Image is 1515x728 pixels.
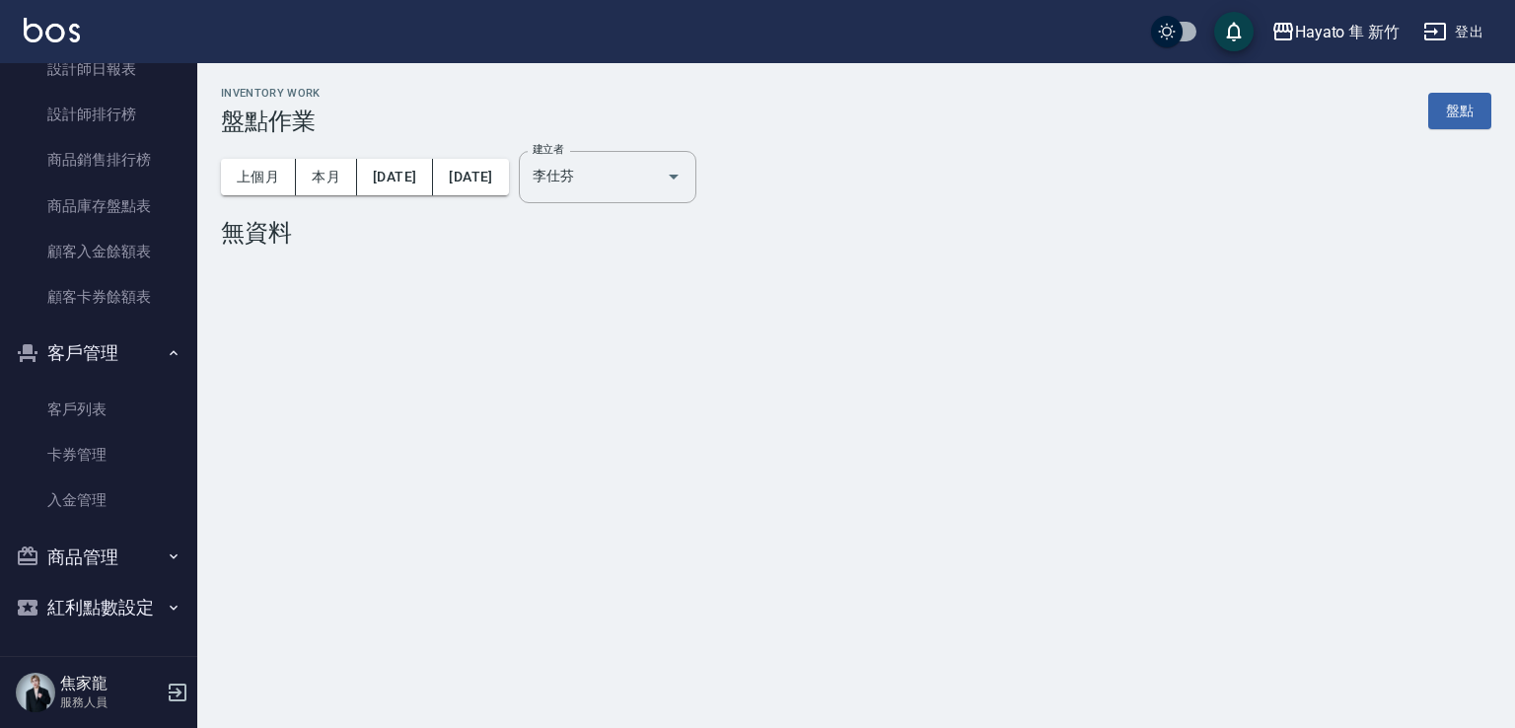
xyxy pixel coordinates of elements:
[658,161,689,192] button: Open
[8,229,189,274] a: 顧客入金餘額表
[533,142,563,157] label: 建立者
[8,532,189,583] button: 商品管理
[8,92,189,137] a: 設計師排行榜
[8,387,189,432] a: 客戶列表
[296,159,357,195] button: 本月
[221,87,321,100] h2: Inventory Work
[8,477,189,523] a: 入金管理
[8,137,189,182] a: 商品銷售排行榜
[8,274,189,320] a: 顧客卡券餘額表
[8,46,189,92] a: 設計師日報表
[16,673,55,712] img: Person
[8,328,189,379] button: 客戶管理
[1415,14,1491,50] button: 登出
[8,183,189,229] a: 商品庫存盤點表
[1214,12,1254,51] button: save
[1263,12,1407,52] button: Hayato 隼 新竹
[8,432,189,477] a: 卡券管理
[60,674,161,693] h5: 焦家龍
[8,582,189,633] button: 紅利點數設定
[221,159,296,195] button: 上個月
[433,159,508,195] button: [DATE]
[221,108,321,135] h3: 盤點作業
[357,159,433,195] button: [DATE]
[221,219,1491,247] div: 無資料
[1295,20,1400,44] div: Hayato 隼 新竹
[24,18,80,42] img: Logo
[1428,93,1491,129] a: 盤點
[60,693,161,711] p: 服務人員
